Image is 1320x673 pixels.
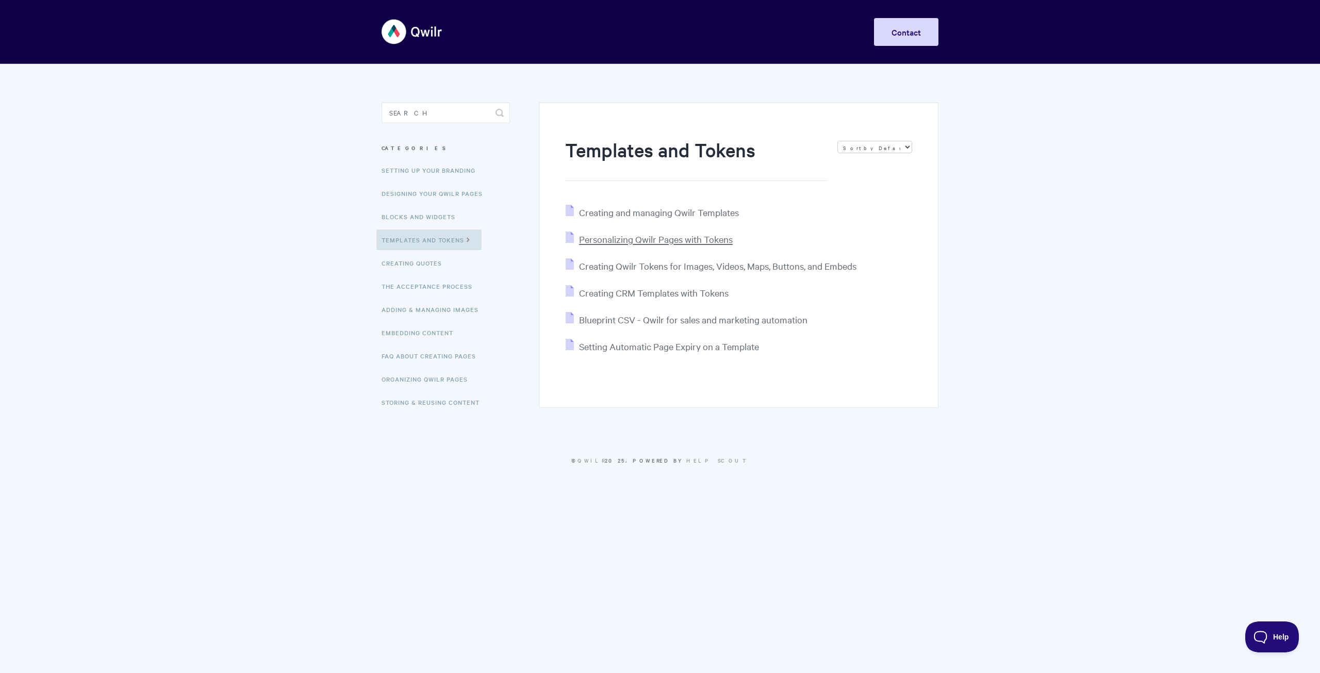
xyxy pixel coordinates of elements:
a: Setting up your Branding [382,160,483,180]
a: Setting Automatic Page Expiry on a Template [566,340,759,352]
span: Powered by [633,456,749,464]
img: Qwilr Help Center [382,12,443,51]
a: Personalizing Qwilr Pages with Tokens [566,233,733,245]
span: Creating Qwilr Tokens for Images, Videos, Maps, Buttons, and Embeds [579,260,856,272]
select: Page reloads on selection [837,141,912,153]
span: Creating and managing Qwilr Templates [579,206,739,218]
a: FAQ About Creating Pages [382,346,484,366]
a: Blocks and Widgets [382,206,463,227]
a: Contact [874,18,938,46]
a: Creating Quotes [382,253,450,273]
a: Blueprint CSV - Qwilr for sales and marketing automation [566,314,807,325]
h3: Categories [382,139,510,157]
a: Creating and managing Qwilr Templates [566,206,739,218]
a: Creating CRM Templates with Tokens [566,287,729,299]
a: Qwilr [577,456,605,464]
a: Templates and Tokens [376,229,482,250]
a: The Acceptance Process [382,276,480,297]
a: Help Scout [686,456,749,464]
span: Blueprint CSV - Qwilr for sales and marketing automation [579,314,807,325]
a: Creating Qwilr Tokens for Images, Videos, Maps, Buttons, and Embeds [566,260,856,272]
p: © 2025. [382,456,938,465]
input: Search [382,103,510,123]
span: Setting Automatic Page Expiry on a Template [579,340,759,352]
span: Personalizing Qwilr Pages with Tokens [579,233,733,245]
iframe: Toggle Customer Support [1245,621,1299,652]
a: Organizing Qwilr Pages [382,369,475,389]
h1: Templates and Tokens [565,137,827,181]
a: Storing & Reusing Content [382,392,487,413]
a: Embedding Content [382,322,461,343]
a: Adding & Managing Images [382,299,486,320]
a: Designing Your Qwilr Pages [382,183,490,204]
span: Creating CRM Templates with Tokens [579,287,729,299]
